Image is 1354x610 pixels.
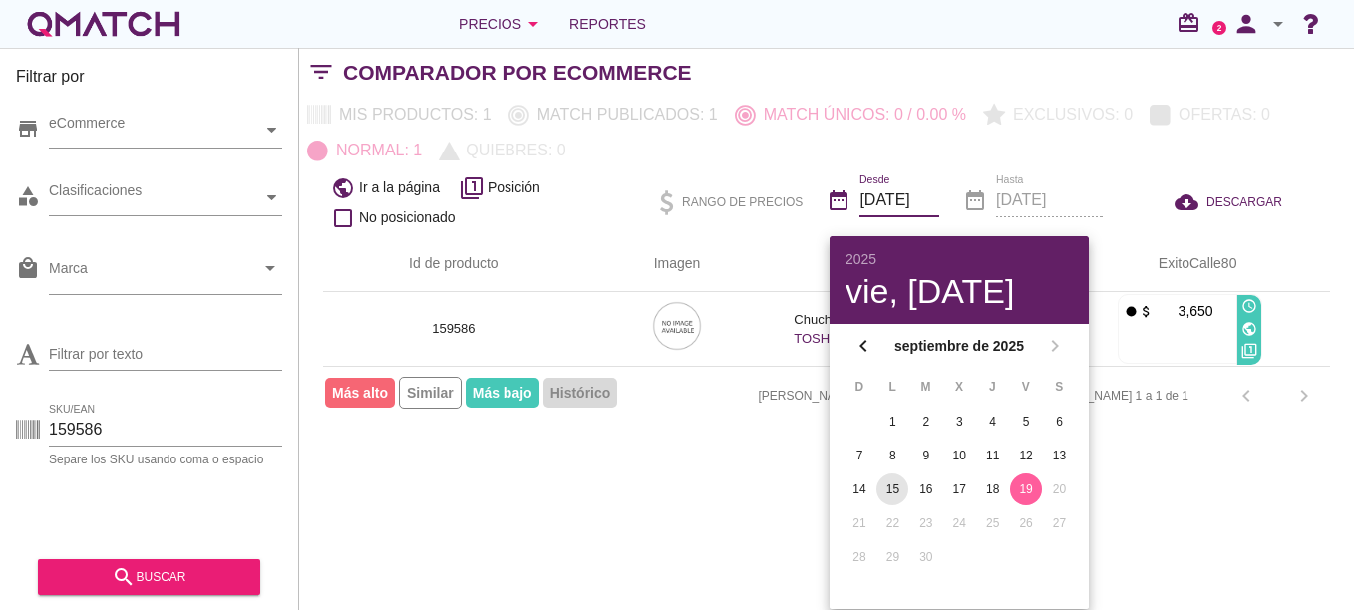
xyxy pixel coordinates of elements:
input: Desde [859,184,939,216]
h2: Comparador por eCommerce [343,57,692,89]
th: ExitoCalle80: Not sorted. Activate to sort ascending. [1049,236,1330,292]
div: vie, [DATE] [846,274,1073,308]
h3: Filtrar por [16,65,282,97]
th: Id de producto: Not sorted. [323,236,584,292]
button: 4 [977,406,1009,438]
i: local_mall [16,256,40,280]
i: check_box_outline_blank [331,206,355,230]
i: public [1241,321,1257,337]
div: buscar [54,565,244,589]
i: arrow_drop_down [1266,12,1290,36]
th: X [943,370,974,404]
button: 2 [910,406,942,438]
div: [PERSON_NAME] por página [558,367,995,425]
div: 9 [910,447,942,464]
i: access_time [1241,298,1257,314]
div: 19 [1010,480,1042,498]
th: M [910,370,941,404]
span: DESCARGAR [1206,193,1282,211]
p: 3,650 [1154,301,1213,321]
button: 1 [876,406,908,438]
i: category [16,184,40,208]
div: 11 [977,447,1009,464]
button: 13 [1044,440,1076,471]
div: 6 [1044,413,1076,431]
a: 2 [1212,21,1226,35]
p: Normal: 1 [328,139,422,162]
strong: septiembre de 2025 [881,336,1037,357]
i: arrow_drop_down [521,12,545,36]
button: buscar [38,559,260,595]
button: 5 [1010,406,1042,438]
div: 10 [943,447,975,464]
div: 4 [977,413,1009,431]
div: 2025 [846,252,1073,266]
th: D [844,370,874,404]
i: redeem [1177,11,1208,35]
div: Precios [459,12,545,36]
i: fiber_manual_record [1124,304,1139,319]
span: No posicionado [359,207,456,228]
span: Posición [488,177,540,198]
th: Imagen: Not sorted. [584,236,771,292]
button: 15 [876,473,908,505]
div: 17 [943,480,975,498]
div: 5 [1010,413,1042,431]
div: [PERSON_NAME] 1 a 1 de 1 [1034,387,1188,405]
p: 159586 [347,319,560,339]
div: 15 [876,480,908,498]
i: filter_list [299,72,343,73]
i: chevron_left [851,334,875,358]
i: store [16,117,40,141]
button: Precios [443,4,561,44]
div: 3 [943,413,975,431]
span: Similar [399,377,462,409]
th: Nombre: Not sorted. [770,236,1049,292]
button: Normal: 1 [299,133,431,168]
button: DESCARGAR [1159,184,1298,220]
button: 8 [876,440,908,471]
p: Chucherías y postres helados [794,310,1025,330]
i: date_range [827,188,850,212]
img: 64e4b54d-feb2-4c63-abef-3c8f9f3b010a.png [652,301,702,351]
button: 16 [910,473,942,505]
div: 16 [910,480,942,498]
div: 2 [910,413,942,431]
th: L [876,370,907,404]
div: Separe los SKU usando coma o espacio [49,454,282,465]
button: Match únicos: 0 / 0.00 % [727,97,975,133]
th: J [977,370,1008,404]
i: filter_1 [460,176,484,200]
div: 12 [1010,447,1042,464]
div: 7 [844,447,875,464]
th: S [1044,370,1075,404]
button: 9 [910,440,942,471]
div: 18 [977,480,1009,498]
p: Match únicos: 0 / 0.00 % [756,103,966,127]
button: 18 [977,473,1009,505]
text: 2 [1217,23,1222,32]
button: 17 [943,473,975,505]
div: 1 [876,413,908,431]
span: Más alto [325,378,395,408]
a: white-qmatch-logo [24,4,183,44]
span: Más bajo [466,378,539,408]
i: search [112,565,136,589]
th: V [1010,370,1041,404]
div: 14 [844,480,875,498]
span: Histórico [543,378,618,408]
button: 12 [1010,440,1042,471]
i: filter_1 [1241,343,1257,359]
a: TOSH, PALETA TOSH PASION 72g [794,331,1013,346]
span: Reportes [569,12,646,36]
button: 14 [844,473,875,505]
span: Ir a la página [359,177,440,198]
a: Reportes [561,4,654,44]
button: 19 [1010,473,1042,505]
i: person [1226,10,1266,38]
button: 6 [1044,406,1076,438]
div: 13 [1044,447,1076,464]
i: cloud_download [1175,190,1206,214]
button: 10 [943,440,975,471]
